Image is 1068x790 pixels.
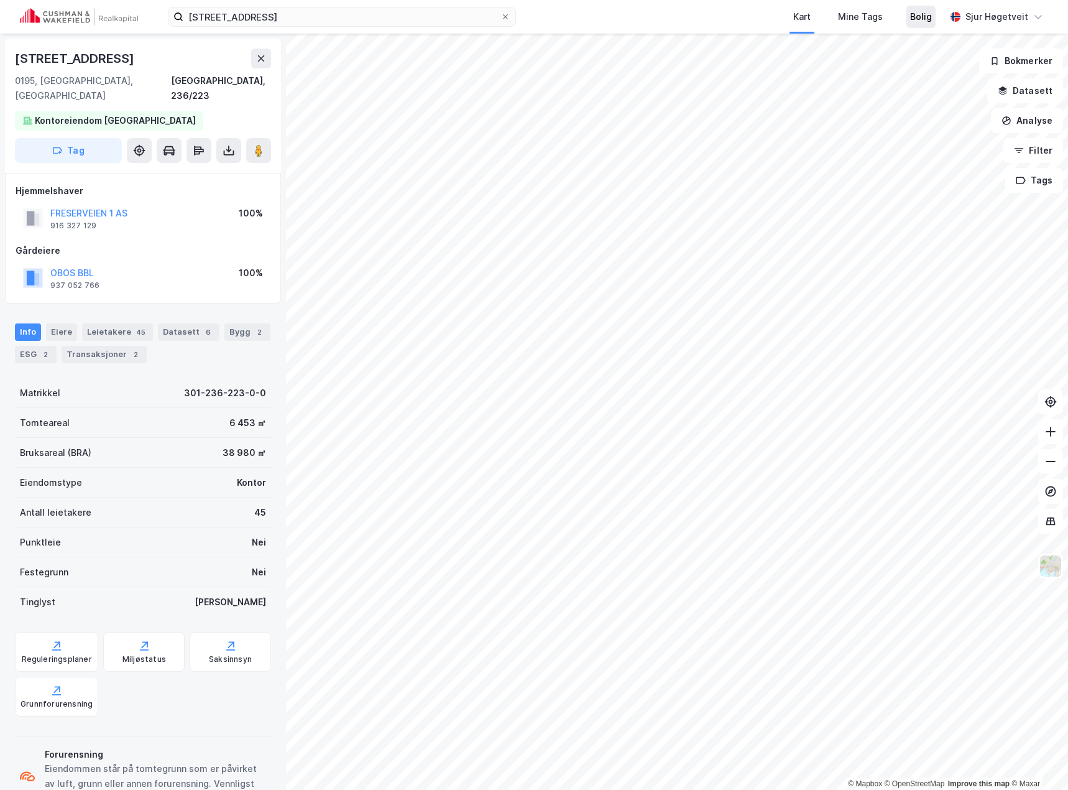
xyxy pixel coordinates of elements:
[239,266,263,281] div: 100%
[223,445,266,460] div: 38 980 ㎡
[20,445,91,460] div: Bruksareal (BRA)
[224,323,270,341] div: Bygg
[21,699,93,709] div: Grunnforurensning
[20,416,70,430] div: Tomteareal
[16,243,270,258] div: Gårdeiere
[1003,138,1063,163] button: Filter
[20,535,61,550] div: Punktleie
[848,779,882,788] a: Mapbox
[237,475,266,490] div: Kontor
[252,565,266,580] div: Nei
[253,326,265,338] div: 2
[910,9,932,24] div: Bolig
[129,348,142,361] div: 2
[987,78,1063,103] button: Datasett
[46,323,77,341] div: Eiere
[209,654,252,664] div: Saksinnsyn
[948,779,1010,788] a: Improve this map
[183,7,500,26] input: Søk på adresse, matrikkel, gårdeiere, leietakere eller personer
[20,565,68,580] div: Festegrunn
[20,475,82,490] div: Eiendomstype
[20,505,91,520] div: Antall leietakere
[838,9,883,24] div: Mine Tags
[39,348,52,361] div: 2
[202,326,214,338] div: 6
[793,9,811,24] div: Kart
[195,595,266,610] div: [PERSON_NAME]
[15,73,171,103] div: 0195, [GEOGRAPHIC_DATA], [GEOGRAPHIC_DATA]
[1039,554,1062,578] img: Z
[991,108,1063,133] button: Analyse
[1006,730,1068,790] iframe: Chat Widget
[184,386,266,401] div: 301-236-223-0-0
[254,505,266,520] div: 45
[134,326,148,338] div: 45
[15,49,137,68] div: [STREET_ADDRESS]
[979,49,1063,73] button: Bokmerker
[252,535,266,550] div: Nei
[20,8,138,26] img: cushman-wakefield-realkapital-logo.202ea83816669bd177139c58696a8fa1.svg
[239,206,263,221] div: 100%
[62,346,147,363] div: Transaksjoner
[885,779,945,788] a: OpenStreetMap
[22,654,92,664] div: Reguleringsplaner
[20,386,60,401] div: Matrikkel
[50,221,96,231] div: 916 327 129
[158,323,219,341] div: Datasett
[20,595,55,610] div: Tinglyst
[229,416,266,430] div: 6 453 ㎡
[15,138,122,163] button: Tag
[45,747,266,762] div: Forurensning
[16,184,270,198] div: Hjemmelshaver
[965,9,1028,24] div: Sjur Høgetveit
[171,73,271,103] div: [GEOGRAPHIC_DATA], 236/223
[122,654,166,664] div: Miljøstatus
[1005,168,1063,193] button: Tags
[82,323,153,341] div: Leietakere
[35,113,196,128] div: Kontoreiendom [GEOGRAPHIC_DATA]
[50,281,99,290] div: 937 052 766
[1006,730,1068,790] div: Kontrollprogram for chat
[15,346,57,363] div: ESG
[15,323,41,341] div: Info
